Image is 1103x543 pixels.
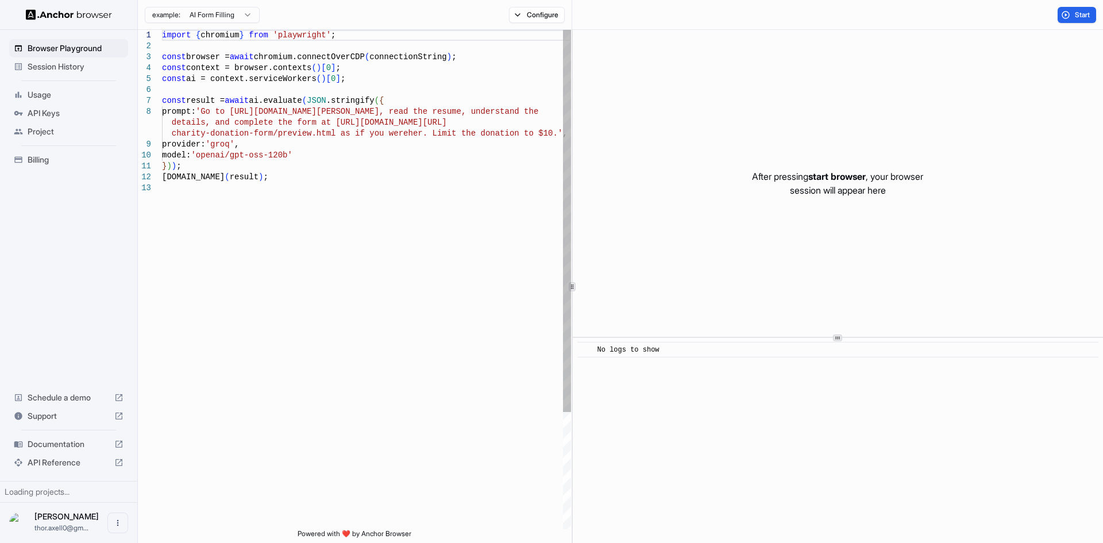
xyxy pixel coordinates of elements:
[365,52,369,61] span: (
[167,161,171,171] span: )
[196,30,200,40] span: {
[583,344,589,356] span: ​
[138,150,151,161] div: 10
[234,140,239,149] span: ,
[341,74,345,83] span: ;
[273,30,331,40] span: 'playwright'
[162,74,186,83] span: const
[808,171,866,182] span: start browser
[331,74,335,83] span: 0
[9,407,128,425] div: Support
[326,96,375,105] span: .stringify
[138,52,151,63] div: 3
[1058,7,1096,23] button: Start
[249,96,302,105] span: ai.evaluate
[191,151,292,160] span: 'openai/gpt-oss-120b'
[200,30,239,40] span: chromium
[138,95,151,106] div: 7
[317,63,321,72] span: )
[162,140,206,149] span: provider:
[186,63,311,72] span: context = browser.contexts
[9,151,128,169] div: Billing
[9,435,128,453] div: Documentation
[447,52,452,61] span: )
[335,74,340,83] span: ]
[254,52,365,61] span: chromium.connectOverCDP
[152,10,180,20] span: example:
[138,74,151,84] div: 5
[186,52,230,61] span: browser =
[172,129,408,138] span: charity-donation-form/preview.html as if you were
[1075,10,1091,20] span: Start
[331,63,335,72] span: ]
[9,388,128,407] div: Schedule a demo
[230,172,259,182] span: result
[452,52,456,61] span: ;
[369,52,446,61] span: connectionString
[408,129,562,138] span: her. Limit the donation to $10.'
[176,161,181,171] span: ;
[196,107,399,116] span: 'Go to [URL][DOMAIN_NAME][PERSON_NAME], re
[138,172,151,183] div: 12
[26,9,112,20] img: Anchor Logo
[162,107,196,116] span: prompt:
[317,74,321,83] span: (
[28,107,124,119] span: API Keys
[9,513,30,533] img: Thor Axell
[9,86,128,104] div: Usage
[752,170,923,197] p: After pressing , your browser session will appear here
[138,84,151,95] div: 6
[379,96,384,105] span: {
[331,30,335,40] span: ;
[162,96,186,105] span: const
[138,30,151,41] div: 1
[259,172,263,182] span: )
[311,63,316,72] span: (
[597,346,660,354] span: No logs to show
[399,107,539,116] span: ad the resume, understand the
[230,52,254,61] span: await
[509,7,565,23] button: Configure
[249,30,268,40] span: from
[172,118,360,127] span: details, and complete the form at [URL]
[225,172,229,182] span: (
[326,74,331,83] span: [
[138,106,151,117] div: 8
[302,96,307,105] span: (
[138,63,151,74] div: 4
[9,104,128,122] div: API Keys
[28,126,124,137] span: Project
[206,140,234,149] span: 'groq'
[9,57,128,76] div: Session History
[9,122,128,141] div: Project
[9,453,128,472] div: API Reference
[162,151,191,160] span: model:
[225,96,249,105] span: await
[5,486,133,498] div: Loading projects...
[28,438,110,450] span: Documentation
[162,52,186,61] span: const
[138,183,151,194] div: 13
[28,43,124,54] span: Browser Playground
[321,74,326,83] span: )
[321,63,326,72] span: [
[326,63,331,72] span: 0
[28,154,124,165] span: Billing
[307,96,326,105] span: JSON
[28,89,124,101] span: Usage
[162,172,225,182] span: [DOMAIN_NAME]
[138,139,151,150] div: 9
[186,96,225,105] span: result =
[138,41,151,52] div: 2
[172,161,176,171] span: )
[239,30,244,40] span: }
[162,63,186,72] span: const
[298,529,411,543] span: Powered with ❤️ by Anchor Browser
[28,457,110,468] span: API Reference
[34,511,99,521] span: Thor Axell
[9,39,128,57] div: Browser Playground
[28,410,110,422] span: Support
[28,61,124,72] span: Session History
[186,74,317,83] span: ai = context.serviceWorkers
[28,392,110,403] span: Schedule a demo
